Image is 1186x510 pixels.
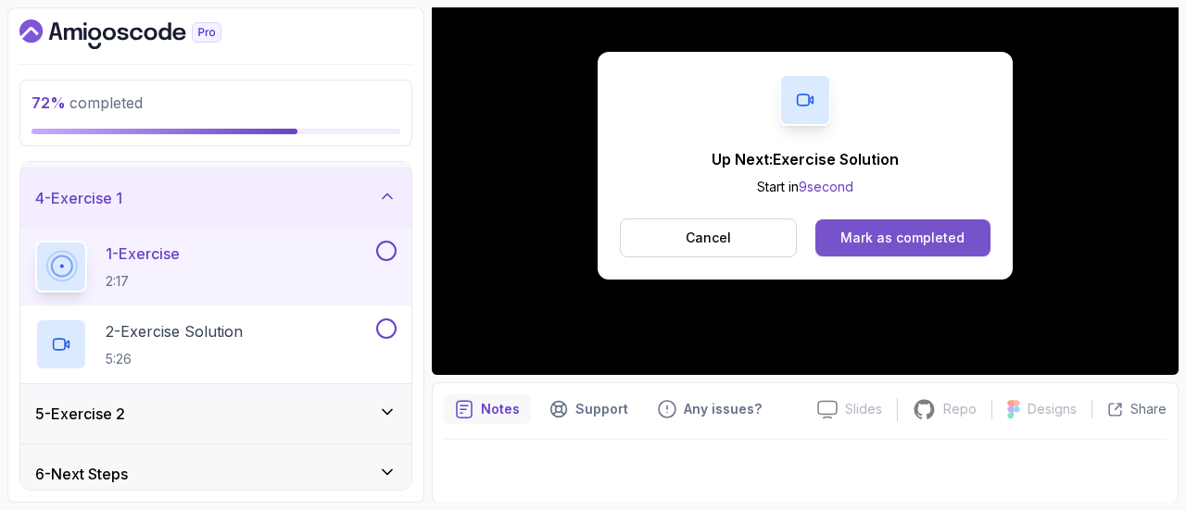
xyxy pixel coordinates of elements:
[1028,400,1077,418] p: Designs
[845,400,882,418] p: Slides
[35,241,397,292] button: 1-Exercise2:17
[1130,400,1167,418] p: Share
[444,394,531,424] button: notes button
[20,168,411,228] button: 4-Exercise 1
[35,403,125,425] h3: 5 - Exercise 2
[575,400,628,418] p: Support
[106,320,243,342] p: 2 - Exercise Solution
[686,229,731,247] p: Cancel
[19,19,264,49] a: Dashboard
[106,272,180,291] p: 2:17
[943,400,977,418] p: Repo
[840,229,965,247] div: Mark as completed
[20,444,411,504] button: 6-Next Steps
[538,394,639,424] button: Support button
[1091,400,1167,418] button: Share
[712,148,899,170] p: Up Next: Exercise Solution
[815,219,990,256] button: Mark as completed
[35,318,397,370] button: 2-Exercise Solution5:26
[32,93,143,112] span: completed
[106,350,243,368] p: 5:26
[712,178,899,196] p: Start in
[620,218,797,257] button: Cancel
[35,463,128,485] h3: 6 - Next Steps
[20,384,411,443] button: 5-Exercise 2
[106,243,180,265] p: 1 - Exercise
[684,400,762,418] p: Any issues?
[647,394,773,424] button: Feedback button
[35,187,122,209] h3: 4 - Exercise 1
[481,400,520,418] p: Notes
[32,93,66,112] span: 72 %
[799,179,853,194] span: 9 second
